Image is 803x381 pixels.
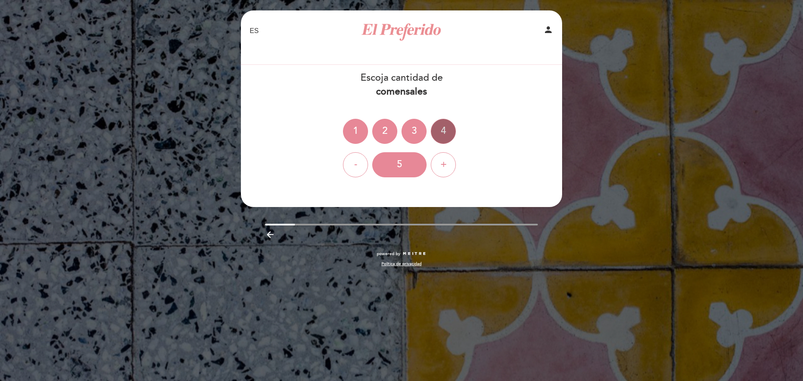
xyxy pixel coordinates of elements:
[376,86,427,97] b: comensales
[343,119,368,144] div: 1
[377,251,426,257] a: powered by
[401,119,427,144] div: 3
[349,20,454,43] a: El Preferido
[402,252,426,256] img: MEITRE
[240,71,563,99] div: Escoja cantidad de
[431,152,456,177] div: +
[372,119,397,144] div: 2
[265,230,275,240] i: arrow_backward
[377,251,400,257] span: powered by
[343,152,368,177] div: -
[372,152,427,177] div: 5
[543,25,553,38] button: person
[381,261,422,267] a: Política de privacidad
[543,25,553,35] i: person
[431,119,456,144] div: 4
